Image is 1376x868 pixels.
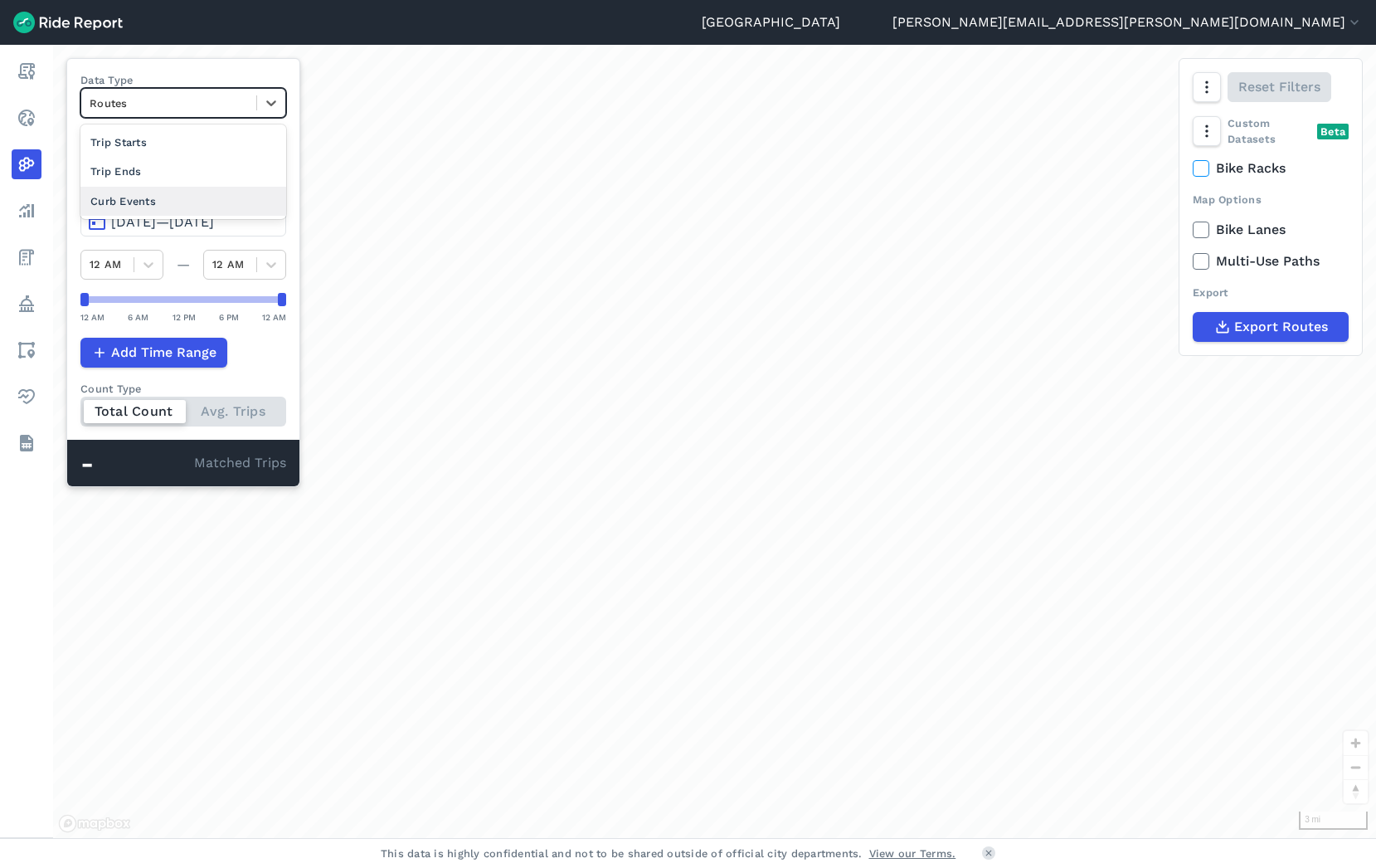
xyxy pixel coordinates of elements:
button: Reset Filters [1228,72,1331,102]
a: [GEOGRAPHIC_DATA] [702,12,840,32]
a: Heatmaps [12,149,41,179]
label: Data Type [80,72,286,88]
span: [DATE]—[DATE] [111,214,214,230]
div: Export [1193,285,1349,300]
a: Policy [12,289,41,319]
a: Areas [12,335,41,365]
a: Health [12,382,41,412]
button: Add Time Range [80,338,227,368]
button: [DATE]—[DATE] [80,207,286,237]
div: 12 PM [173,310,196,324]
div: — [163,255,203,275]
div: loading [53,45,1376,838]
a: Realtime [12,103,41,133]
label: Bike Racks [1193,158,1349,178]
div: Map Options [1193,192,1349,207]
div: 6 AM [128,310,148,324]
a: Datasets [12,428,41,458]
a: View our Terms. [869,846,956,861]
span: Export Routes [1234,317,1328,337]
div: Matched Trips [67,440,299,486]
button: [PERSON_NAME][EMAIL_ADDRESS][PERSON_NAME][DOMAIN_NAME] [892,12,1363,32]
div: Trip Ends [80,157,286,186]
div: Trip Starts [80,128,286,157]
button: Export Routes [1193,312,1349,342]
label: Multi-Use Paths [1193,251,1349,271]
a: Fees [12,242,41,272]
div: Custom Datasets [1193,115,1349,147]
div: 6 PM [219,310,239,324]
div: 12 AM [262,310,286,324]
a: Analyze [12,196,41,226]
div: Count Type [80,381,286,397]
div: 12 AM [80,310,105,324]
span: Add Time Range [111,343,216,363]
div: Beta [1317,124,1349,139]
div: - [80,453,194,475]
a: Report [12,56,41,86]
img: Ride Report [13,12,123,33]
div: Curb Events [80,187,286,216]
span: Reset Filters [1238,77,1320,97]
label: Bike Lanes [1193,220,1349,240]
